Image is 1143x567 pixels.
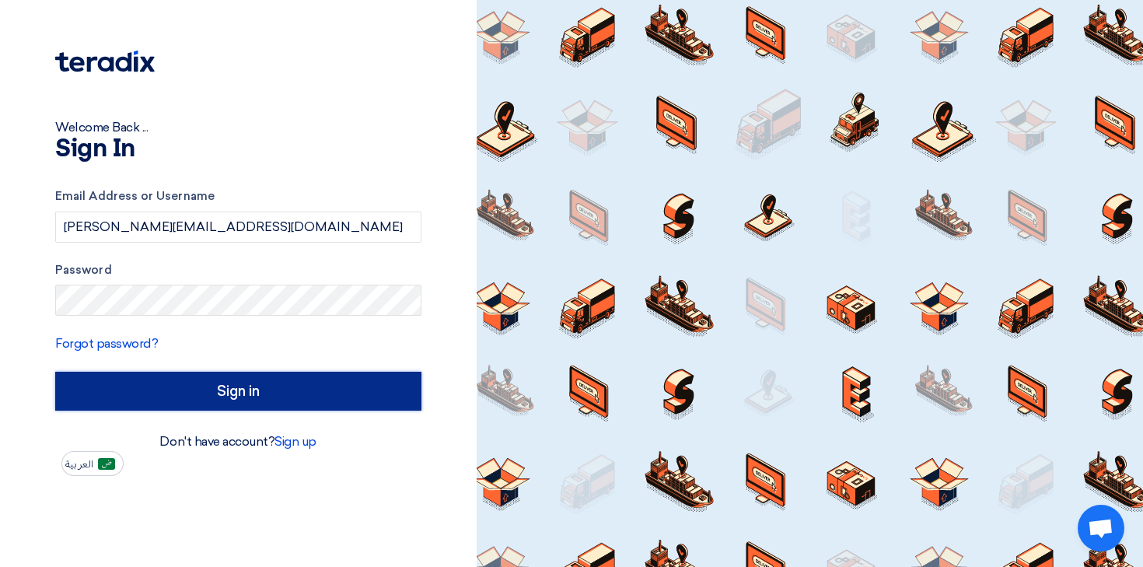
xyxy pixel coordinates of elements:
[1078,505,1124,551] div: Open chat
[61,451,124,476] button: العربية
[55,118,421,137] div: Welcome Back ...
[55,336,158,351] a: Forgot password?
[55,261,421,279] label: Password
[55,212,421,243] input: Enter your business email or username
[55,137,421,162] h1: Sign In
[55,372,421,411] input: Sign in
[274,434,316,449] a: Sign up
[55,432,421,451] div: Don't have account?
[98,458,115,470] img: ar-AR.png
[65,459,93,470] span: العربية
[55,187,421,205] label: Email Address or Username
[55,51,155,72] img: Teradix logo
